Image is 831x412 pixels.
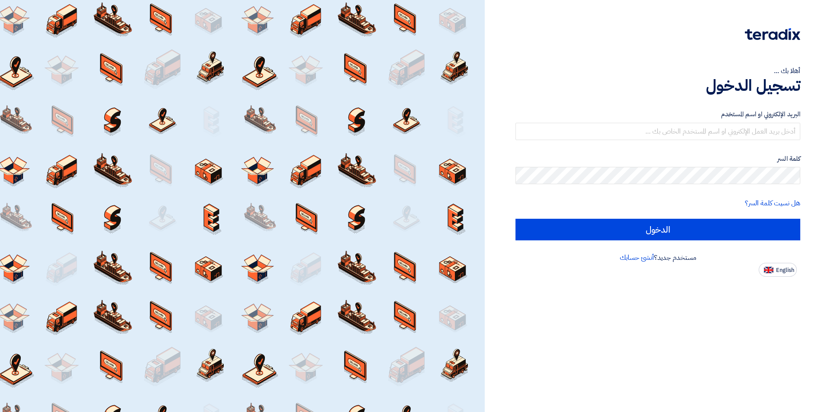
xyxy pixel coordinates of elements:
h1: تسجيل الدخول [515,76,800,95]
input: الدخول [515,219,800,240]
img: en-US.png [764,267,773,273]
button: English [759,263,797,277]
img: Teradix logo [745,28,800,40]
input: أدخل بريد العمل الإلكتروني او اسم المستخدم الخاص بك ... [515,123,800,140]
div: مستخدم جديد؟ [515,252,800,263]
label: البريد الإلكتروني او اسم المستخدم [515,109,800,119]
div: أهلا بك ... [515,66,800,76]
a: هل نسيت كلمة السر؟ [745,198,800,208]
span: English [776,267,794,273]
a: أنشئ حسابك [620,252,654,263]
label: كلمة السر [515,154,800,164]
